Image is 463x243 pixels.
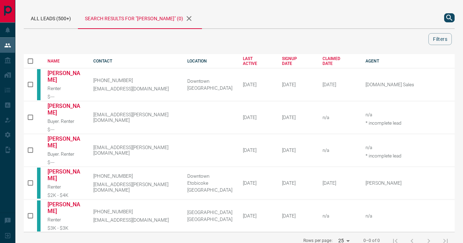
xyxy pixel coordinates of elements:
[323,56,355,66] div: CLAIMED DATE
[366,153,453,159] div: * incomplete lead
[323,213,355,219] div: n/a
[48,59,83,64] div: NAME
[78,7,202,29] div: Search results for "[PERSON_NAME]" (0)
[282,213,312,219] div: September 21st 2025, 8:56:37 AM
[187,59,232,64] div: LOCATION
[48,217,61,222] span: Renter
[48,225,83,231] div: $3K - $3K
[187,187,232,193] div: [GEOGRAPHIC_DATA]
[243,147,272,153] div: [DATE]
[282,180,312,186] div: February 13th 2025, 12:48:03 PM
[48,160,83,165] div: $---
[428,33,452,45] button: Filters
[37,69,41,100] div: condos.ca
[93,78,177,83] p: [PHONE_NUMBER]
[282,56,312,66] div: SIGNUP DATE
[48,201,83,214] a: [PERSON_NAME]
[93,145,177,156] p: [EMAIL_ADDRESS][PERSON_NAME][DOMAIN_NAME]
[37,200,41,231] div: condos.ca
[323,115,355,120] div: n/a
[323,180,355,186] div: February 13th 2025, 1:19:02 PM
[93,86,177,91] p: [EMAIL_ADDRESS][DOMAIN_NAME]
[48,151,74,157] span: Buyer. Renter
[24,7,78,28] div: All Leads (500+)
[366,180,453,186] p: [PERSON_NAME]
[243,56,272,66] div: LAST ACTIVE
[243,213,272,219] div: [DATE]
[48,135,83,149] a: [PERSON_NAME]
[282,147,312,153] div: May 3rd 2025, 2:19:26 PM
[366,59,455,64] div: AGENT
[93,112,177,123] p: [EMAIL_ADDRESS][PERSON_NAME][DOMAIN_NAME]
[48,118,74,124] span: Buyer. Renter
[37,168,41,199] div: condos.ca
[187,180,232,186] div: Etobicoke
[48,86,61,91] span: Renter
[366,82,453,87] p: [DOMAIN_NAME] Sales
[243,82,272,87] div: [DATE]
[366,112,453,117] p: n/a
[93,173,177,179] p: [PHONE_NUMBER]
[48,192,83,198] div: $2K - $4K
[187,209,232,215] div: [GEOGRAPHIC_DATA]
[93,217,177,223] p: [EMAIL_ADDRESS][DOMAIN_NAME]
[282,82,312,87] div: January 26th 2018, 2:57:45 PM
[323,147,355,153] div: n/a
[187,216,232,222] div: [GEOGRAPHIC_DATA]
[243,180,272,186] div: [DATE]
[48,168,83,182] a: [PERSON_NAME]
[48,103,83,116] a: [PERSON_NAME]
[282,115,312,120] div: May 3rd 2025, 2:18:38 PM
[48,127,83,132] div: $---
[366,120,453,126] div: * incomplete lead
[366,213,453,219] p: n/a
[444,13,455,22] button: search button
[48,70,83,83] a: [PERSON_NAME]
[93,59,177,64] div: CONTACT
[243,115,272,120] div: [DATE]
[48,184,61,190] span: Renter
[366,145,453,150] p: n/a
[187,85,232,91] div: [GEOGRAPHIC_DATA]
[323,82,355,87] div: February 19th 2025, 4:02:31 PM
[48,94,83,100] div: $---
[93,209,177,214] p: [PHONE_NUMBER]
[93,182,177,193] p: [EMAIL_ADDRESS][PERSON_NAME][DOMAIN_NAME]
[187,78,232,84] div: Downtown
[187,173,232,179] div: Downtown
